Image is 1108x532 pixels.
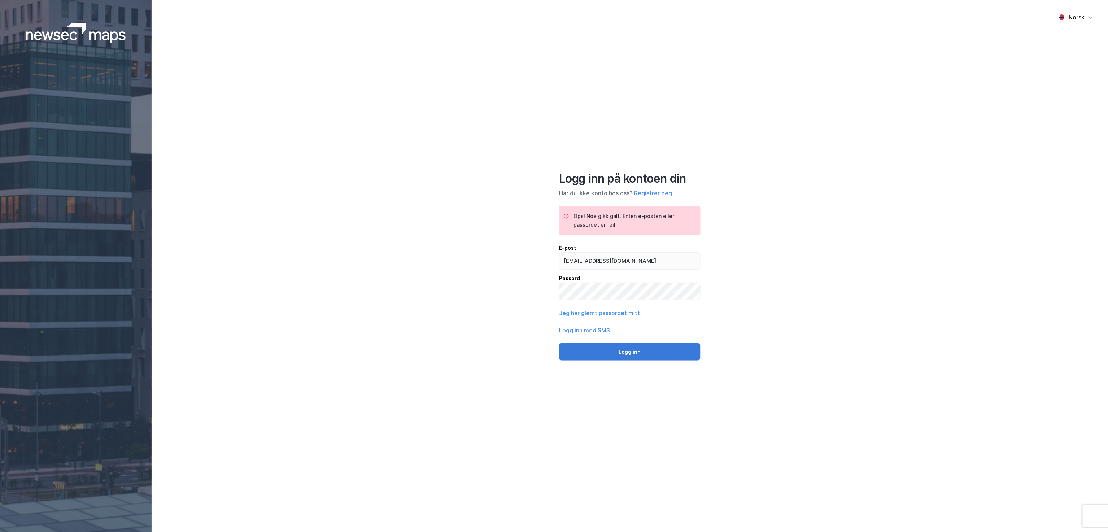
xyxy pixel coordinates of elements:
[559,189,701,197] div: Har du ikke konto hos oss?
[1069,13,1085,22] div: Norsk
[634,189,672,197] button: Registrer deg
[1072,497,1108,532] iframe: Chat Widget
[559,309,640,317] button: Jeg har glemt passordet mitt
[559,343,701,361] button: Logg inn
[1072,497,1108,532] div: Kontrollprogram for chat
[559,326,610,335] button: Logg inn med SMS
[573,212,695,229] div: Ops! Noe gikk galt. Enten e-posten eller passordet er feil.
[559,244,701,252] div: E-post
[26,23,126,43] img: logoWhite.bf58a803f64e89776f2b079ca2356427.svg
[559,274,701,283] div: Passord
[559,171,701,186] div: Logg inn på kontoen din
